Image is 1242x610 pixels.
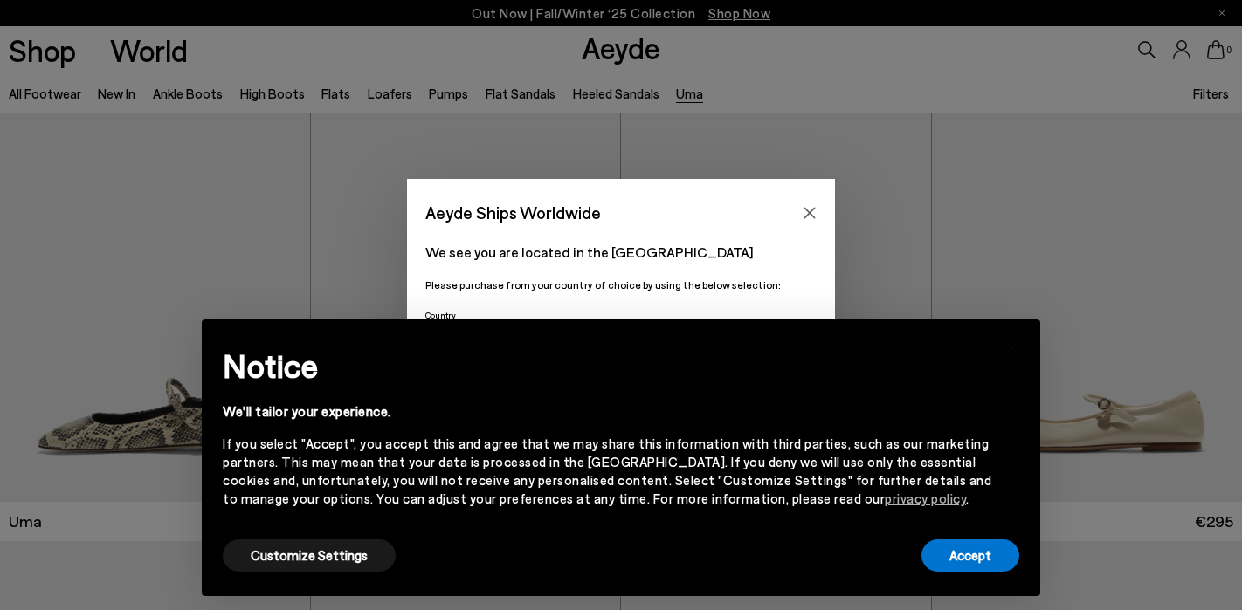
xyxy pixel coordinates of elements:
div: If you select "Accept", you accept this and agree that we may share this information with third p... [223,435,991,508]
p: Please purchase from your country of choice by using the below selection: [425,277,817,293]
button: Accept [921,539,1019,572]
span: × [1006,332,1018,358]
button: Customize Settings [223,539,396,572]
div: We'll tailor your experience. [223,402,991,421]
a: privacy policy [885,490,966,506]
button: Close [797,200,823,226]
span: Aeyde Ships Worldwide [425,197,601,228]
h2: Notice [223,343,991,388]
button: Close this notice [991,325,1033,367]
p: We see you are located in the [GEOGRAPHIC_DATA] [425,242,817,263]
